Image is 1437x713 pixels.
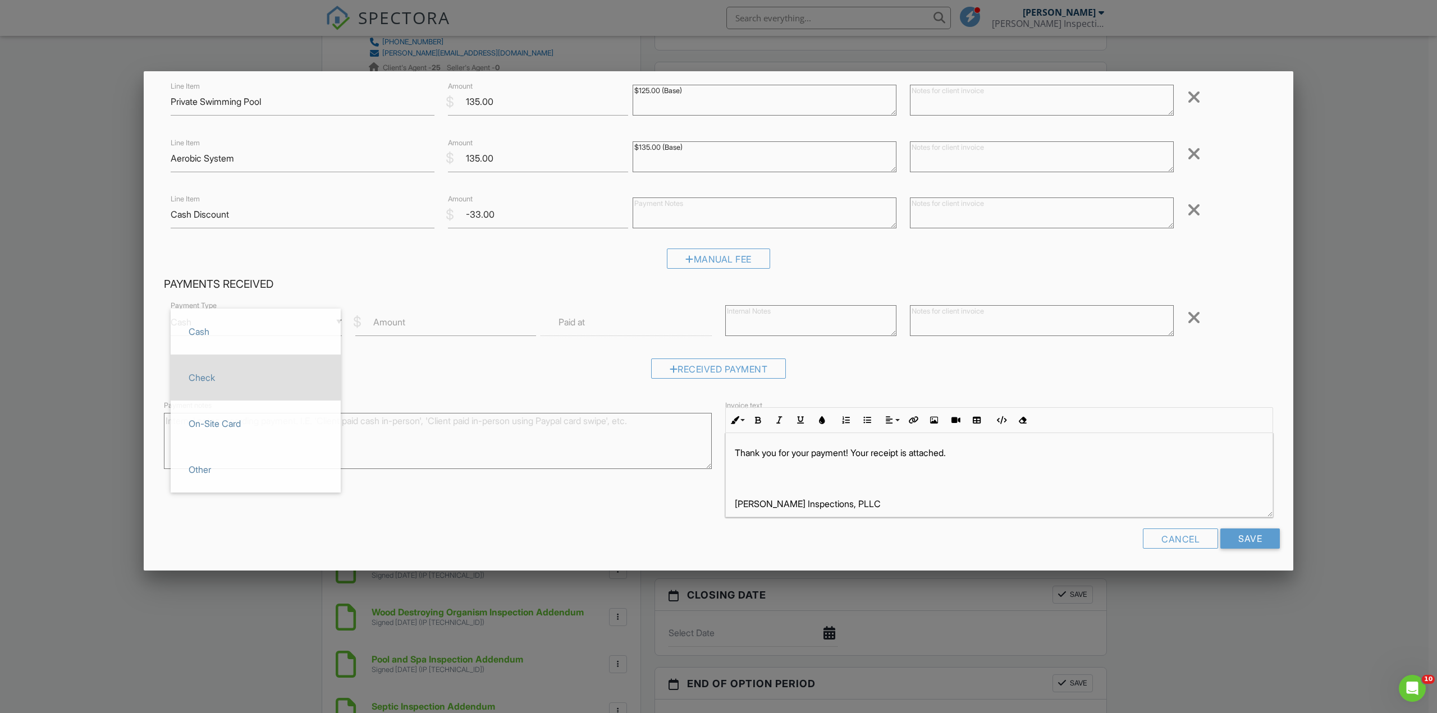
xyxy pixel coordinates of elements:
label: Amount [448,138,473,148]
iframe: Intercom live chat [1399,675,1426,702]
label: Line Item [171,81,200,91]
span: On-Site Card [180,410,332,438]
div: Cancel [1143,528,1218,549]
span: Other [180,456,332,484]
a: Manual Fee [667,256,770,267]
div: $ [446,205,454,224]
span: Check [180,364,332,392]
label: Payment Type [171,301,217,311]
button: Insert Video [945,410,966,431]
span: Cash [180,318,332,346]
p: [PERSON_NAME] Inspections, PLLC [735,498,1264,510]
h4: Payments Received [164,277,1273,292]
span: 10 [1422,675,1435,684]
label: Payment notes [164,401,212,411]
label: Amount [448,81,473,91]
button: Colors [811,410,832,431]
button: Bold (Ctrl+B) [747,410,768,431]
input: Save [1220,528,1280,549]
button: Ordered List [835,410,857,431]
button: Italic (Ctrl+I) [768,410,790,431]
button: Align [881,410,902,431]
label: Amount [448,194,473,204]
label: Line Item [171,194,200,204]
button: Insert Image (Ctrl+P) [923,410,945,431]
div: Received Payment [651,358,786,379]
button: Underline (Ctrl+U) [790,410,811,431]
button: Code View [990,410,1012,431]
button: Inline Style [726,410,747,431]
div: $ [353,312,361,332]
textarea: $125.00 (Base) [633,85,896,116]
label: Line Item [171,138,200,148]
label: Amount [373,316,405,328]
textarea: $135.00 (Base) [633,141,896,172]
label: Invoice text [725,401,762,411]
label: Paid at [559,316,585,328]
button: Insert Link (Ctrl+K) [902,410,923,431]
button: Unordered List [857,410,878,431]
button: Insert Table [966,410,987,431]
div: Manual Fee [667,249,770,269]
div: $ [446,149,454,168]
p: Thank you for your payment! Your receipt is attached. [735,447,1264,459]
a: Received Payment [651,366,786,377]
div: $ [446,93,454,112]
button: Clear Formatting [1012,410,1033,431]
